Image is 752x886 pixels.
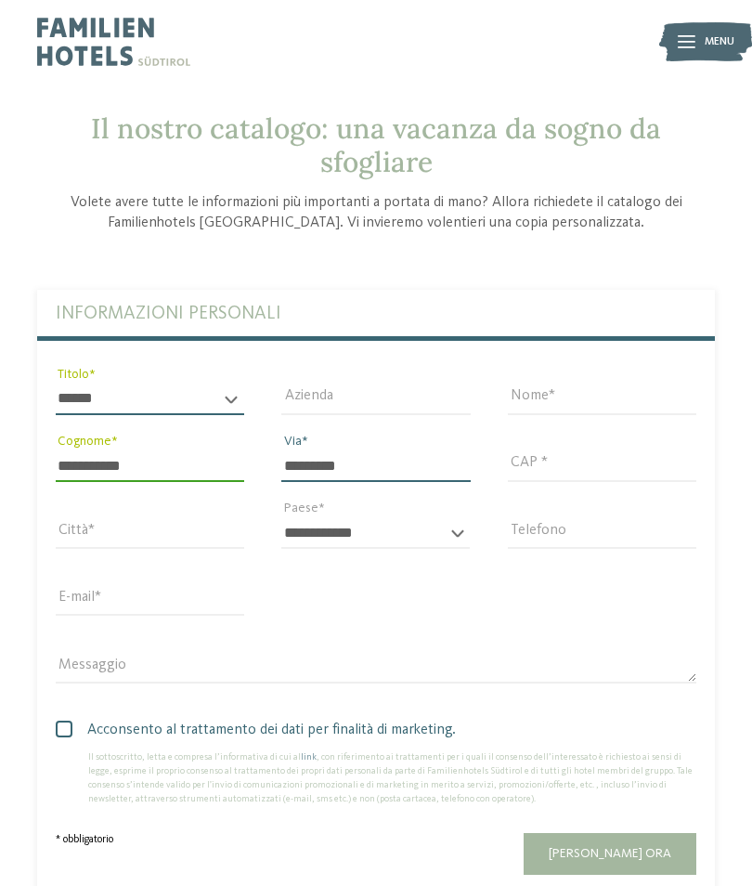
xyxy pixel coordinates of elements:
span: [PERSON_NAME] ora [549,847,671,860]
span: Il nostro catalogo: una vacanza da sogno da sfogliare [91,111,661,179]
div: Il sottoscritto, letta e compresa l’informativa di cui al , con riferimento ai trattamenti per i ... [56,750,696,806]
img: Familienhotels Südtirol [659,19,752,65]
span: * obbligatorio [56,834,113,845]
a: link [301,752,317,762]
button: [PERSON_NAME] ora [524,833,696,875]
span: Menu [705,34,734,50]
span: Acconsento al trattamento dei dati per finalità di marketing. [70,719,696,741]
p: Volete avere tutte le informazioni più importanti a portata di mano? Allora richiedete il catalog... [37,192,715,234]
label: Informazioni personali [56,290,696,336]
